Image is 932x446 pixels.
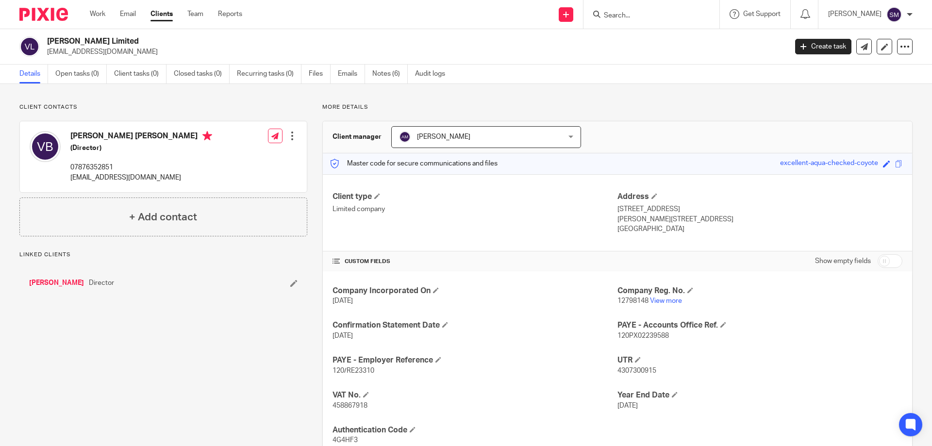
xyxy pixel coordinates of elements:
[617,192,902,202] h4: Address
[617,215,902,224] p: [PERSON_NAME][STREET_ADDRESS]
[174,65,230,83] a: Closed tasks (0)
[29,278,84,288] a: [PERSON_NAME]
[617,204,902,214] p: [STREET_ADDRESS]
[322,103,913,111] p: More details
[333,204,617,214] p: Limited company
[886,7,902,22] img: svg%3E
[338,65,365,83] a: Emails
[47,47,781,57] p: [EMAIL_ADDRESS][DOMAIN_NAME]
[19,251,307,259] p: Linked clients
[70,131,212,143] h4: [PERSON_NAME] [PERSON_NAME]
[333,132,382,142] h3: Client manager
[617,402,638,409] span: [DATE]
[19,103,307,111] p: Client contacts
[603,12,690,20] input: Search
[47,36,634,47] h2: [PERSON_NAME] Limited
[617,367,656,374] span: 4307300915
[415,65,452,83] a: Audit logs
[617,320,902,330] h4: PAYE - Accounts Office Ref.
[90,9,105,19] a: Work
[333,258,617,265] h4: CUSTOM FIELDS
[333,286,617,296] h4: Company Incorporated On
[237,65,301,83] a: Recurring tasks (0)
[617,390,902,400] h4: Year End Date
[55,65,107,83] a: Open tasks (0)
[617,332,669,339] span: 120PX02239588
[333,425,617,435] h4: Authentication Code
[19,8,68,21] img: Pixie
[743,11,781,17] span: Get Support
[114,65,166,83] a: Client tasks (0)
[120,9,136,19] a: Email
[70,163,212,172] p: 07876352851
[30,131,61,162] img: svg%3E
[129,210,197,225] h4: + Add contact
[70,173,212,182] p: [EMAIL_ADDRESS][DOMAIN_NAME]
[333,402,367,409] span: 458867918
[89,278,114,288] span: Director
[333,437,358,444] span: 4G4HF3
[333,355,617,365] h4: PAYE - Employer Reference
[150,9,173,19] a: Clients
[218,9,242,19] a: Reports
[780,158,878,169] div: excellent-aqua-checked-coyote
[333,367,374,374] span: 120/RE23310
[372,65,408,83] a: Notes (6)
[19,65,48,83] a: Details
[330,159,498,168] p: Master code for secure communications and files
[617,224,902,234] p: [GEOGRAPHIC_DATA]
[309,65,331,83] a: Files
[399,131,411,143] img: svg%3E
[828,9,882,19] p: [PERSON_NAME]
[617,355,902,365] h4: UTR
[333,390,617,400] h4: VAT No.
[617,286,902,296] h4: Company Reg. No.
[650,297,682,304] a: View more
[70,143,212,153] h5: (Director)
[795,39,851,54] a: Create task
[333,332,353,339] span: [DATE]
[333,192,617,202] h4: Client type
[333,320,617,330] h4: Confirmation Statement Date
[202,131,212,141] i: Primary
[815,256,871,266] label: Show empty fields
[333,297,353,304] span: [DATE]
[19,36,40,57] img: svg%3E
[187,9,203,19] a: Team
[617,297,649,304] span: 12798148
[417,133,470,140] span: [PERSON_NAME]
